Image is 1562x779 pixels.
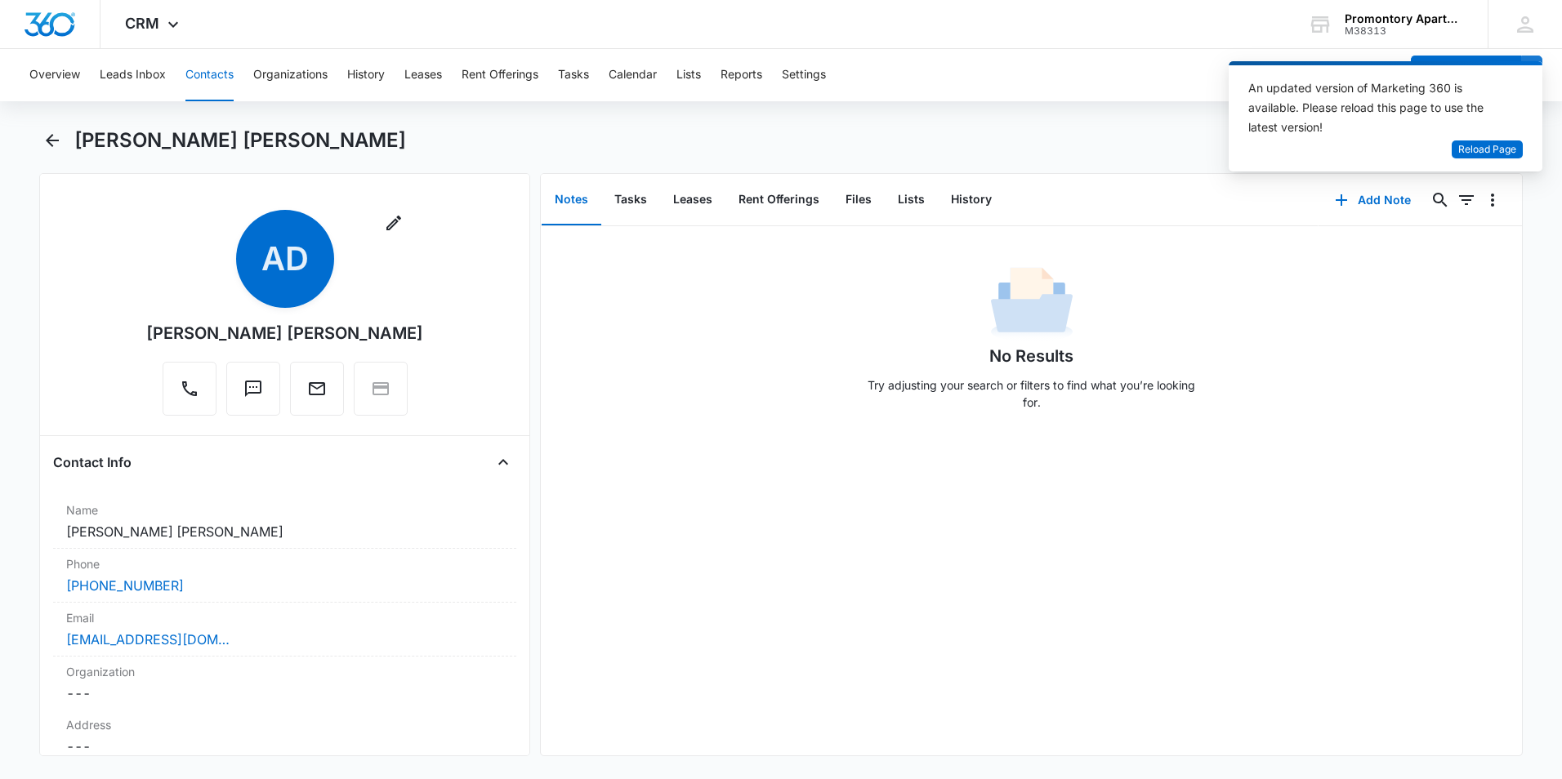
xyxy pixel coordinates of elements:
a: [EMAIL_ADDRESS][DOMAIN_NAME] [66,630,230,649]
button: Tasks [601,175,660,225]
label: Email [66,609,503,626]
button: Notes [542,175,601,225]
dd: --- [66,683,503,703]
dd: [PERSON_NAME] [PERSON_NAME] [66,522,503,541]
img: No Data [991,262,1073,344]
button: Close [490,449,516,475]
button: Email [290,362,344,416]
dd: --- [66,737,503,756]
label: Name [66,501,503,519]
a: Email [290,387,344,401]
button: Leases [404,49,442,101]
label: Phone [66,555,503,572]
button: Tasks [558,49,589,101]
button: Search... [1427,187,1453,213]
button: Organizations [253,49,328,101]
button: Add Note [1319,180,1427,220]
label: Address [66,716,503,733]
button: Rent Offerings [462,49,538,101]
button: Back [39,127,65,154]
button: Overview [29,49,80,101]
div: Organization--- [53,657,516,710]
button: History [347,49,385,101]
div: Address--- [53,710,516,763]
button: Calendar [609,49,657,101]
a: Text [226,387,280,401]
button: History [938,175,1005,225]
div: [PERSON_NAME] [PERSON_NAME] [146,321,423,345]
button: Overflow Menu [1479,187,1506,213]
h1: No Results [989,344,1073,368]
div: An updated version of Marketing 360 is available. Please reload this page to use the latest version! [1248,78,1503,137]
button: Contacts [185,49,234,101]
button: Leads Inbox [100,49,166,101]
button: Reports [721,49,762,101]
div: account id [1345,25,1464,37]
button: Add Contact [1411,56,1521,95]
button: Call [163,362,216,416]
button: Filters [1453,187,1479,213]
span: CRM [125,15,159,32]
a: [PHONE_NUMBER] [66,576,184,595]
button: Leases [660,175,725,225]
span: AD [236,210,334,308]
p: Try adjusting your search or filters to find what you’re looking for. [860,376,1203,411]
button: Rent Offerings [725,175,832,225]
button: Files [832,175,885,225]
a: Call [163,387,216,401]
button: Reload Page [1452,140,1523,159]
div: Name[PERSON_NAME] [PERSON_NAME] [53,495,516,549]
span: Reload Page [1458,142,1516,158]
h4: Contact Info [53,452,132,472]
button: Lists [676,49,701,101]
h1: [PERSON_NAME] [PERSON_NAME] [74,128,406,153]
label: Organization [66,663,503,680]
button: Settings [782,49,826,101]
button: Text [226,362,280,416]
div: Phone[PHONE_NUMBER] [53,549,516,603]
div: Email[EMAIL_ADDRESS][DOMAIN_NAME] [53,603,516,657]
button: Lists [885,175,938,225]
div: account name [1345,12,1464,25]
